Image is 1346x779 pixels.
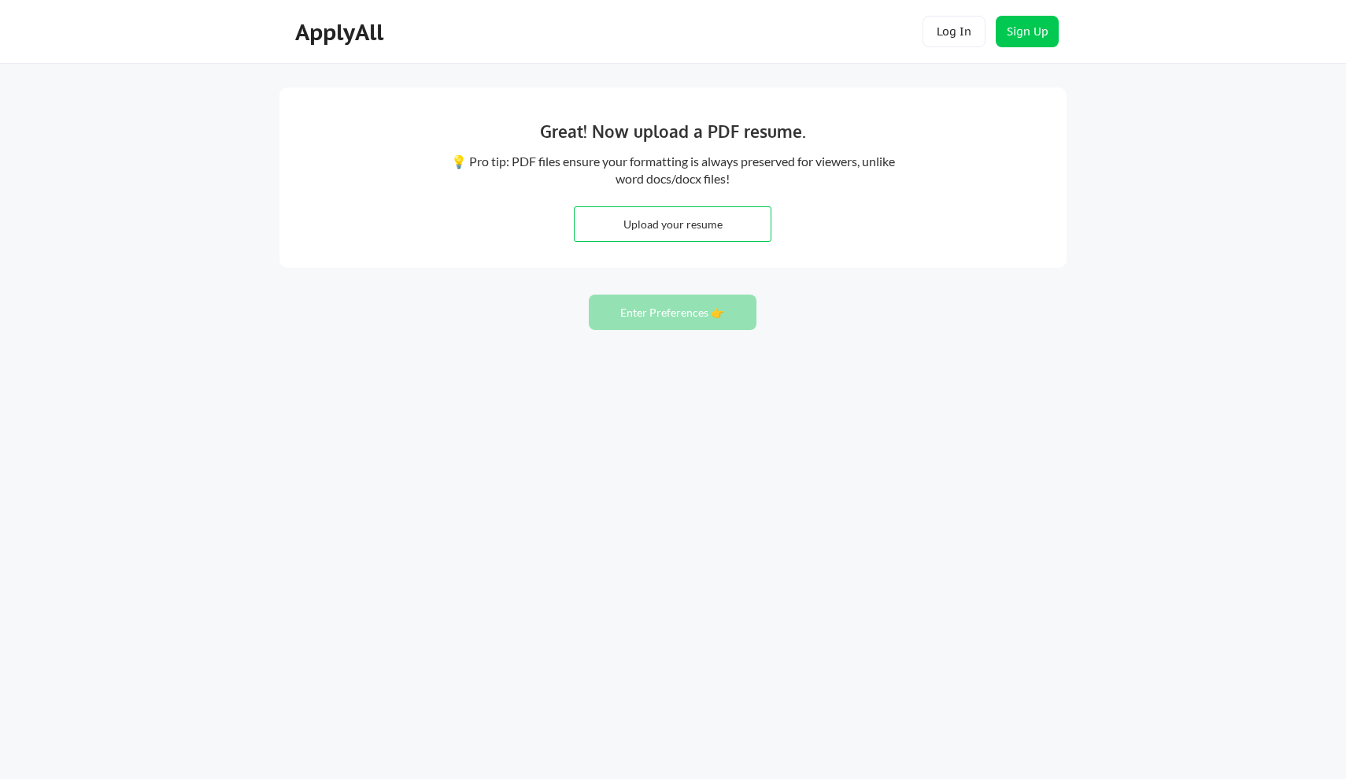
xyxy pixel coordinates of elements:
div: Great! Now upload a PDF resume. [433,119,912,144]
div: ApplyAll [295,19,388,46]
button: Sign Up [996,16,1059,47]
button: Enter Preferences 👉 [589,295,756,330]
div: 💡 Pro tip: PDF files ensure your formatting is always preserved for viewers, unlike word docs/doc... [449,153,897,188]
button: Log In [923,16,985,47]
